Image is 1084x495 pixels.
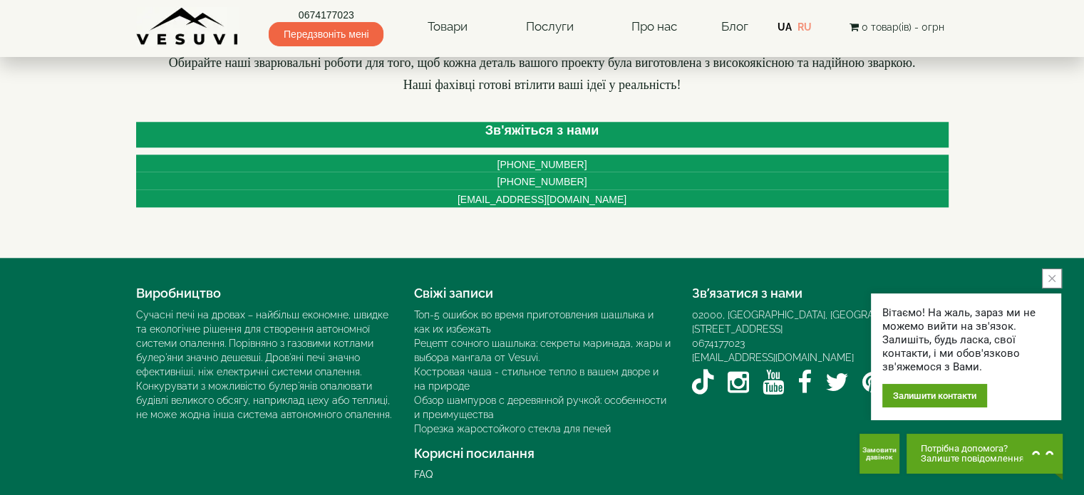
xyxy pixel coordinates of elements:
[136,308,393,422] div: Сучасні печі на дровах – найбільш економне, швидке та екологічне рішення для створення автономної...
[860,447,899,461] span: Замовити дзвінок
[860,434,899,474] button: Get Call button
[269,8,383,22] a: 0674177023
[692,365,714,400] a: TikTok VESUVI
[921,444,1024,454] span: Потрібна допомога?
[458,194,626,205] span: [EMAIL_ADDRESS][DOMAIN_NAME]
[825,365,849,400] a: Twitter / X VESUVI
[414,309,654,335] a: Топ-5 ошибок во время приготовления шашлыка и как их избежать
[414,423,611,434] a: Порезка жаростойкого стекла для печей
[414,338,671,363] a: Рецепт сочного шашлыка: секреты маринада, жары и выбора мангала от Vesuvi.
[692,338,745,349] a: 0674177023
[617,11,691,43] a: Про нас
[728,365,749,400] a: Instagram VESUVI
[921,454,1024,464] span: Залиште повідомлення
[763,365,784,400] a: YouTube VESUVI
[269,22,383,46] span: Передзвоніть мені
[845,19,948,35] button: 0 товар(ів) - 0грн
[136,7,239,46] img: Завод VESUVI
[797,365,812,400] a: Facebook VESUVI
[907,434,1063,474] button: Chat button
[414,366,659,392] a: Костровая чаша - стильное тепло в вашем дворе и на природе
[414,469,433,480] a: FAQ
[169,56,916,70] font: Обирайте наші зварювальні роботи для того, щоб кожна деталь вашого проекту була виготовлена з вис...
[692,308,949,336] div: 02000, [GEOGRAPHIC_DATA], [GEOGRAPHIC_DATA]. [STREET_ADDRESS]
[882,306,1050,374] div: Вітаємо! На жаль, зараз ми не можемо вийти на зв'язок. Залишіть, будь ласка, свої контакти, і ми ...
[511,11,587,43] a: Послуги
[778,21,792,33] a: UA
[692,286,949,301] h4: Зв’язатися з нами
[414,447,671,461] h4: Корисні посилання
[413,11,482,43] a: Товари
[862,365,884,400] a: Pinterest VESUVI
[882,384,987,407] div: Залишити контакти
[497,159,587,170] span: [PHONE_NUMBER]
[692,352,854,363] a: [EMAIL_ADDRESS][DOMAIN_NAME]
[414,286,671,301] h4: Свіжі записи
[485,123,599,137] span: Зв'яжіться з нами
[1042,269,1062,288] button: close button
[797,21,812,33] a: RU
[414,395,666,420] a: Обзор шампуров с деревянной ручкой: особенности и преимущества
[136,286,393,301] h4: Виробництво
[497,176,587,187] span: [PHONE_NUMBER]
[403,78,681,92] font: Наші фахівці готові втілити ваші ідеї у реальність!
[861,21,944,33] span: 0 товар(ів) - 0грн
[721,19,748,33] a: Блог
